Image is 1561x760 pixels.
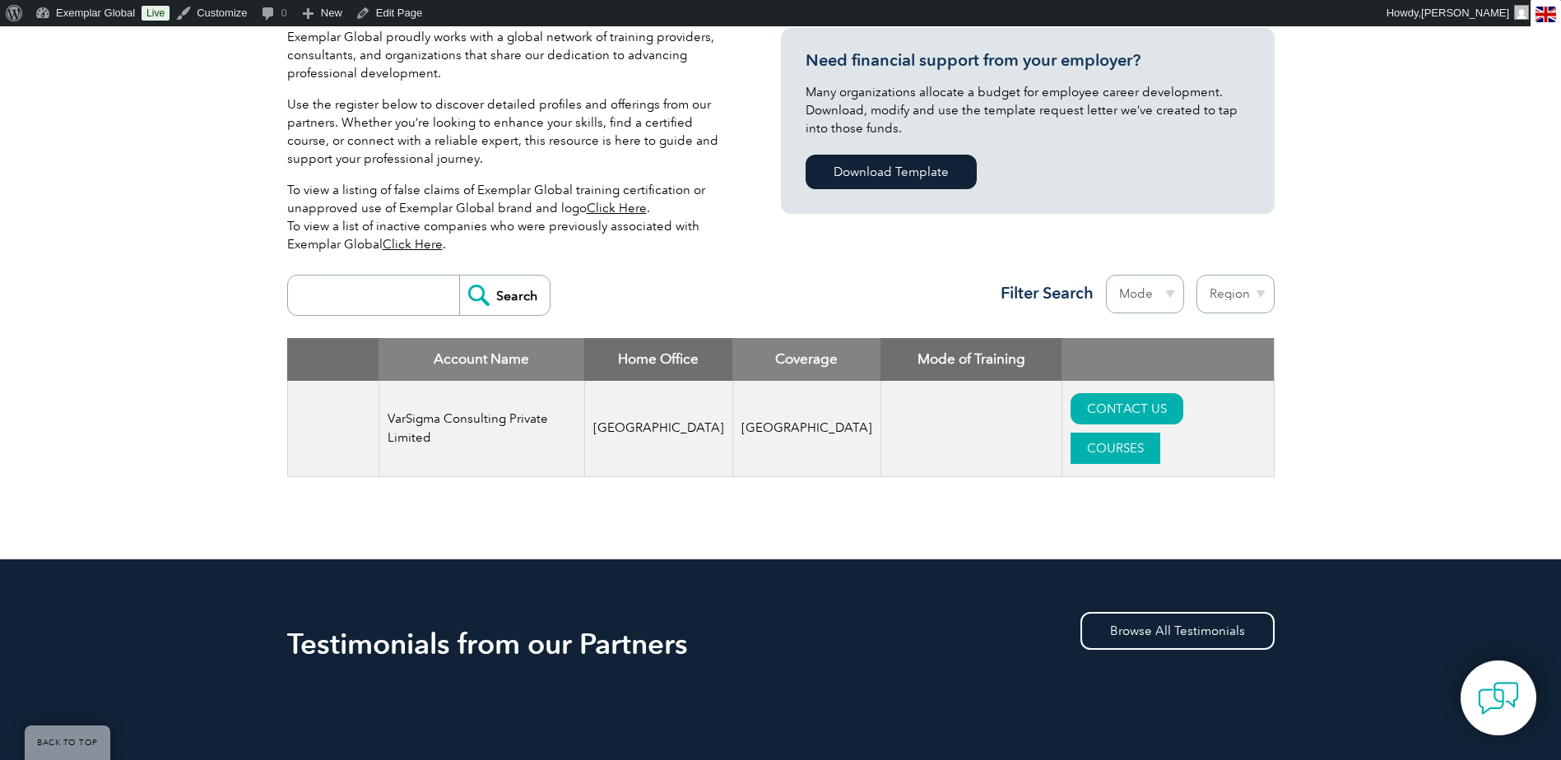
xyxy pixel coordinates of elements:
p: Many organizations allocate a budget for employee career development. Download, modify and use th... [806,83,1250,137]
a: Click Here [587,201,647,215]
a: Download Template [806,155,977,189]
img: en [1535,7,1556,22]
th: Mode of Training: activate to sort column ascending [880,338,1062,381]
th: Account Name: activate to sort column descending [379,338,584,381]
td: VarSigma Consulting Private Limited [379,381,584,477]
a: Click Here [383,237,443,252]
span: [PERSON_NAME] [1421,7,1509,19]
th: : activate to sort column ascending [1062,338,1274,381]
p: Use the register below to discover detailed profiles and offerings from our partners. Whether you... [287,95,732,168]
td: [GEOGRAPHIC_DATA] [732,381,880,477]
th: Coverage: activate to sort column ascending [732,338,880,381]
a: Browse All Testimonials [1080,612,1275,650]
input: Search [459,276,550,315]
a: Live [142,6,170,21]
h2: Testimonials from our Partners [287,631,1275,657]
td: [GEOGRAPHIC_DATA] [584,381,732,477]
h3: Filter Search [991,283,1094,304]
a: CONTACT US [1071,393,1183,424]
p: To view a listing of false claims of Exemplar Global training certification or unapproved use of ... [287,181,732,253]
p: Exemplar Global proudly works with a global network of training providers, consultants, and organ... [287,28,732,82]
img: contact-chat.png [1478,678,1519,719]
th: Home Office: activate to sort column ascending [584,338,732,381]
a: BACK TO TOP [25,725,110,760]
a: COURSES [1071,433,1160,464]
h3: Need financial support from your employer? [806,50,1250,71]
